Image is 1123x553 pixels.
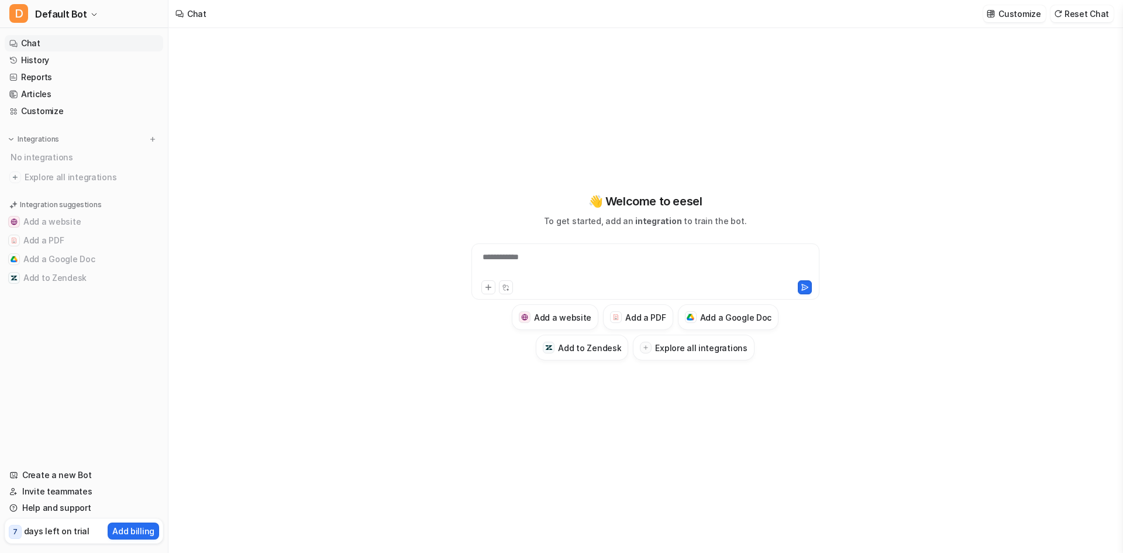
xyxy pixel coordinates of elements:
img: Add to Zendesk [11,274,18,281]
img: expand menu [7,135,15,143]
img: Add a PDF [11,237,18,244]
img: Add a website [521,314,529,321]
div: No integrations [7,147,163,167]
button: Add to ZendeskAdd to Zendesk [5,269,163,287]
p: Integrations [18,135,59,144]
h3: Explore all integrations [655,342,747,354]
a: Help and support [5,500,163,516]
h3: Add a website [534,311,591,324]
button: Add a PDFAdd a PDF [603,304,673,330]
button: Integrations [5,133,63,145]
h3: Add a PDF [625,311,666,324]
button: Add a websiteAdd a website [512,304,598,330]
button: Add billing [108,523,159,540]
p: Customize [998,8,1041,20]
img: menu_add.svg [149,135,157,143]
span: Default Bot [35,6,87,22]
img: reset [1054,9,1062,18]
a: Reports [5,69,163,85]
button: Add a websiteAdd a website [5,212,163,231]
a: Customize [5,103,163,119]
p: 7 [13,527,18,537]
a: History [5,52,163,68]
a: Create a new Bot [5,467,163,483]
p: Integration suggestions [20,200,101,210]
button: Customize [983,5,1045,22]
p: days left on trial [24,525,89,537]
button: Add to ZendeskAdd to Zendesk [536,335,628,360]
button: Add a PDFAdd a PDF [5,231,163,250]
button: Explore all integrations [633,335,754,360]
img: Add a Google Doc [11,256,18,263]
img: Add a PDF [612,314,620,321]
a: Explore all integrations [5,169,163,186]
h3: Add to Zendesk [558,342,621,354]
span: Explore all integrations [25,168,159,187]
img: Add a Google Doc [687,314,694,321]
img: customize [987,9,995,18]
div: Chat [187,8,206,20]
p: Add billing [112,525,154,537]
p: 👋 Welcome to eesel [588,193,702,210]
button: Add a Google DocAdd a Google Doc [5,250,163,269]
a: Articles [5,86,163,102]
img: explore all integrations [9,171,21,183]
button: Reset Chat [1050,5,1114,22]
a: Chat [5,35,163,51]
button: Add a Google DocAdd a Google Doc [678,304,779,330]
img: Add a website [11,218,18,225]
a: Invite teammates [5,483,163,500]
span: D [9,4,28,23]
span: integration [635,216,681,226]
img: Add to Zendesk [545,344,553,352]
p: To get started, add an to train the bot. [544,215,746,227]
h3: Add a Google Doc [700,311,772,324]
